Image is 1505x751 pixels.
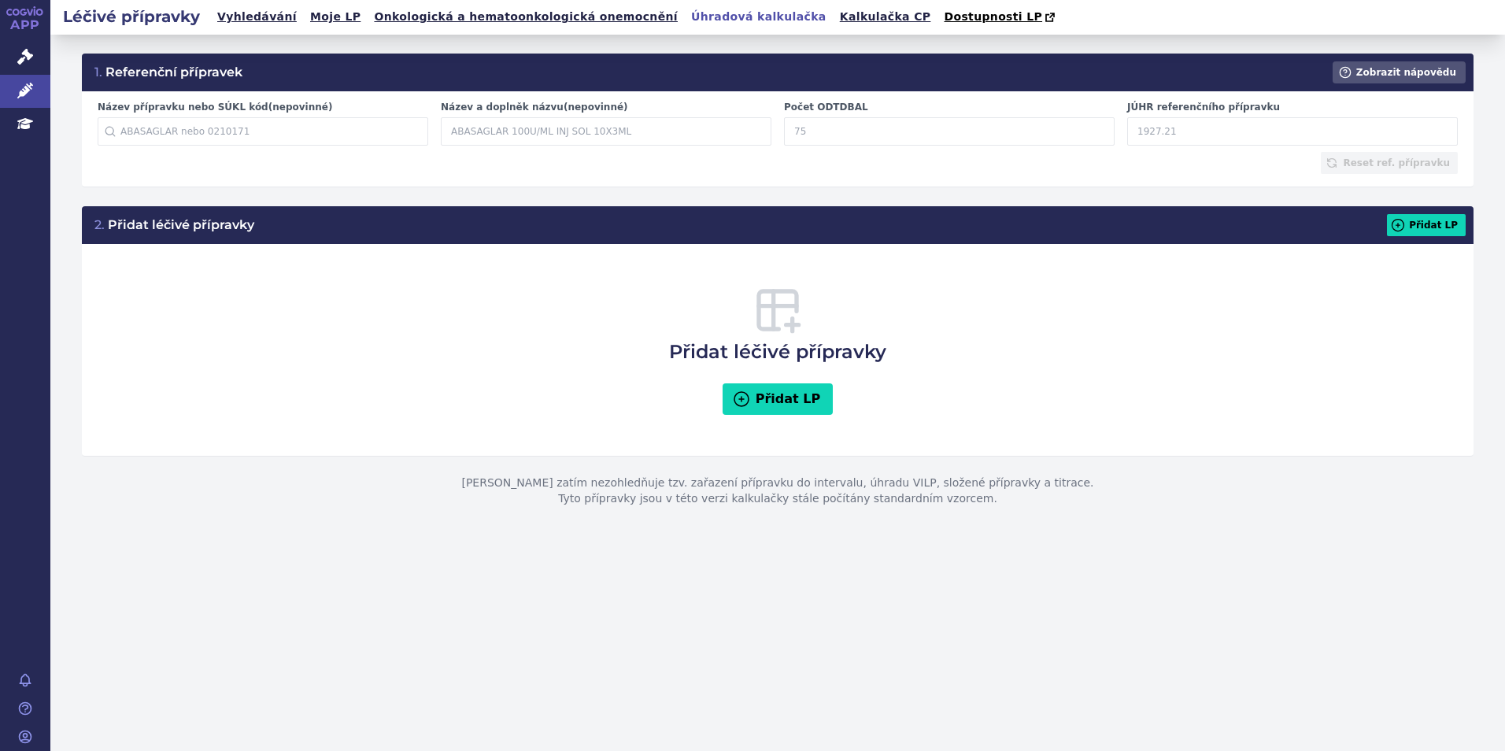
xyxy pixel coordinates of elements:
[669,285,886,365] h3: Přidat léčivé přípravky
[213,6,301,28] a: Vyhledávání
[441,101,771,114] label: Název a doplněk názvu
[686,6,831,28] a: Úhradová kalkulačka
[94,217,105,232] span: 2.
[939,6,1063,28] a: Dostupnosti LP
[723,383,834,415] button: Přidat LP
[94,216,254,234] h3: Přidat léčivé přípravky
[369,6,682,28] a: Onkologická a hematoonkologická onemocnění
[98,101,428,114] label: Název přípravku nebo SÚKL kód
[50,6,213,28] h2: Léčivé přípravky
[1333,61,1466,83] button: Zobrazit nápovědu
[1127,117,1458,146] input: 1927.21
[94,65,102,80] span: 1.
[94,64,242,81] h3: Referenční přípravek
[98,117,428,146] input: ABASAGLAR nebo 0210171
[441,117,771,146] input: ABASAGLAR 100U/ML INJ SOL 10X3ML
[82,457,1474,525] p: [PERSON_NAME] zatím nezohledňuje tzv. zařazení přípravku do intervalu, úhradu VILP, složené přípr...
[305,6,365,28] a: Moje LP
[784,101,1115,114] label: Počet ODTDBAL
[835,6,936,28] a: Kalkulačka CP
[564,102,628,113] span: (nepovinné)
[944,10,1042,23] span: Dostupnosti LP
[1387,214,1466,236] button: Přidat LP
[268,102,333,113] span: (nepovinné)
[1127,101,1458,114] label: JÚHR referenčního přípravku
[784,117,1115,146] input: 75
